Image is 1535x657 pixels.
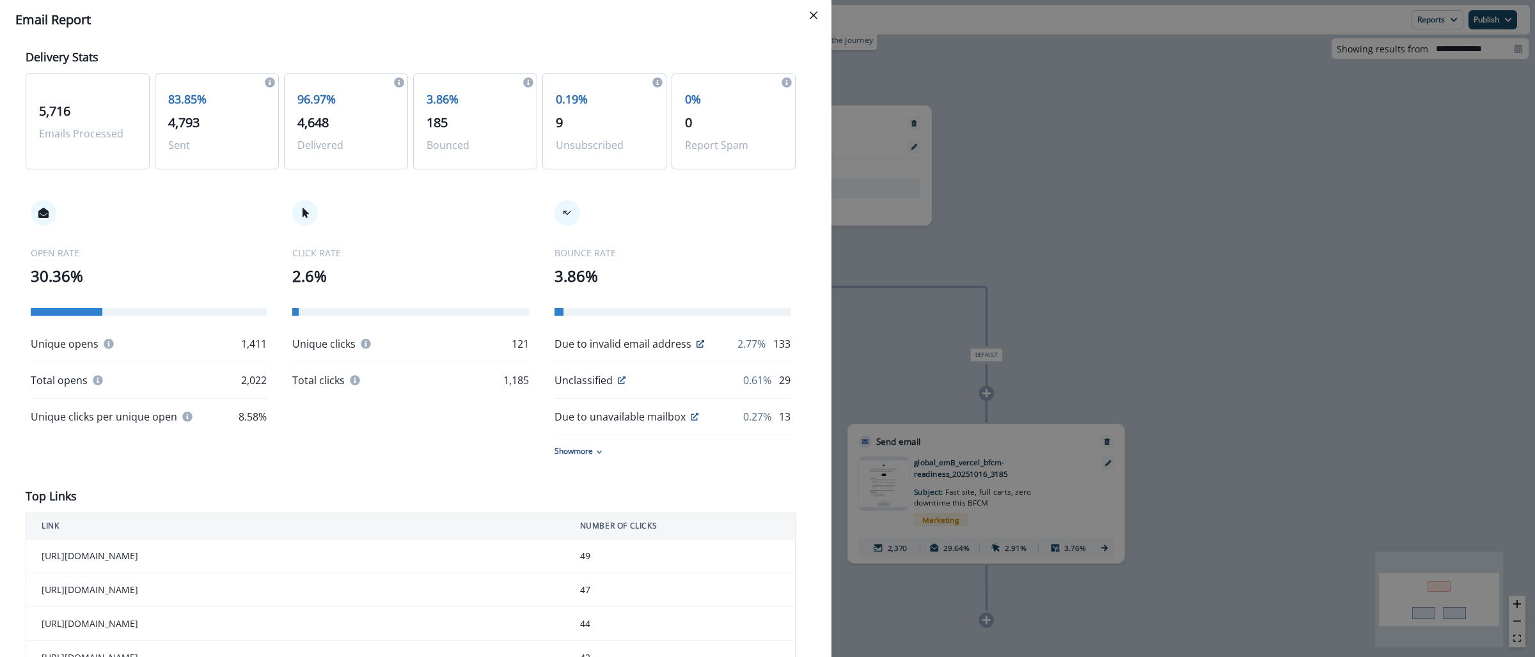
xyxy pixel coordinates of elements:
[168,137,265,153] p: Sent
[555,265,791,288] p: 3.86%
[26,49,98,66] p: Delivery Stats
[555,373,613,388] p: Unclassified
[565,539,796,573] td: 49
[512,336,529,352] p: 121
[31,336,98,352] p: Unique opens
[427,137,524,153] p: Bounced
[241,336,267,352] p: 1,411
[555,409,686,424] p: Due to unavailable mailbox
[292,336,356,352] p: Unique clicks
[773,336,791,352] p: 133
[292,246,528,259] p: CLICK RATE
[503,373,529,388] p: 1,185
[565,513,796,539] th: NUMBER OF CLICKS
[26,573,565,607] td: [URL][DOMAIN_NAME]
[743,409,771,424] p: 0.27%
[685,91,782,108] p: 0%
[427,114,448,131] span: 185
[168,114,200,131] span: 4,793
[31,409,177,424] p: Unique clicks per unique open
[26,539,565,573] td: [URL][DOMAIN_NAME]
[31,373,88,388] p: Total opens
[555,336,691,352] p: Due to invalid email address
[779,373,791,388] p: 29
[556,114,563,131] span: 9
[737,336,766,352] p: 2.77%
[555,246,791,259] p: BOUNCE RATE
[803,5,824,26] button: Close
[779,409,791,424] p: 13
[685,137,782,153] p: Report Spam
[39,126,136,141] p: Emails Processed
[241,373,267,388] p: 2,022
[26,513,565,539] th: LINK
[556,137,653,153] p: Unsubscribed
[292,265,528,288] p: 2.6%
[168,91,265,108] p: 83.85%
[297,114,329,131] span: 4,648
[239,409,267,424] p: 8.58%
[39,102,70,120] span: 5,716
[15,10,816,29] div: Email Report
[743,373,771,388] p: 0.61%
[26,607,565,641] td: [URL][DOMAIN_NAME]
[565,573,796,607] td: 47
[565,607,796,641] td: 44
[555,445,593,457] p: Show more
[685,114,692,131] span: 0
[297,91,395,108] p: 96.97%
[297,137,395,153] p: Delivered
[26,488,77,505] p: Top Links
[292,373,345,388] p: Total clicks
[31,265,267,288] p: 30.36%
[556,91,653,108] p: 0.19%
[31,246,267,259] p: OPEN RATE
[427,91,524,108] p: 3.86%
